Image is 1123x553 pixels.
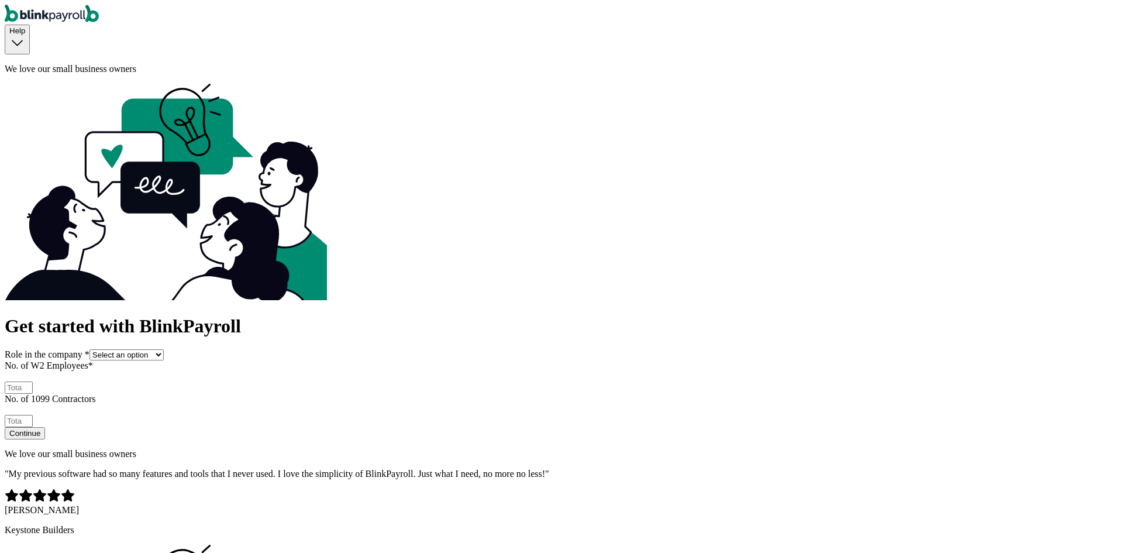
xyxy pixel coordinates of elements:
div: No. of W2 Employees [5,360,1118,371]
div: No. of 1099 Contractors [5,394,1118,404]
div: Continue [9,429,40,438]
input: [object Object] [5,415,33,427]
span: Help [9,26,25,35]
input: [object Object] [5,382,33,394]
p: Keystone Builders [5,525,1118,535]
label: Role in the company [5,349,89,359]
iframe: Chat Widget [928,427,1123,553]
button: Continue [5,427,45,439]
h1: Get started with BlinkPayroll [5,315,1118,337]
nav: Global [5,5,1118,25]
span: [PERSON_NAME] [5,505,79,515]
p: We love our small business owners [5,64,1118,74]
p: "My previous software had so many features and tools that I never used. I love the simplicity of ... [5,469,1118,479]
button: Help [5,25,30,54]
p: We love our small business owners [5,449,1118,459]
